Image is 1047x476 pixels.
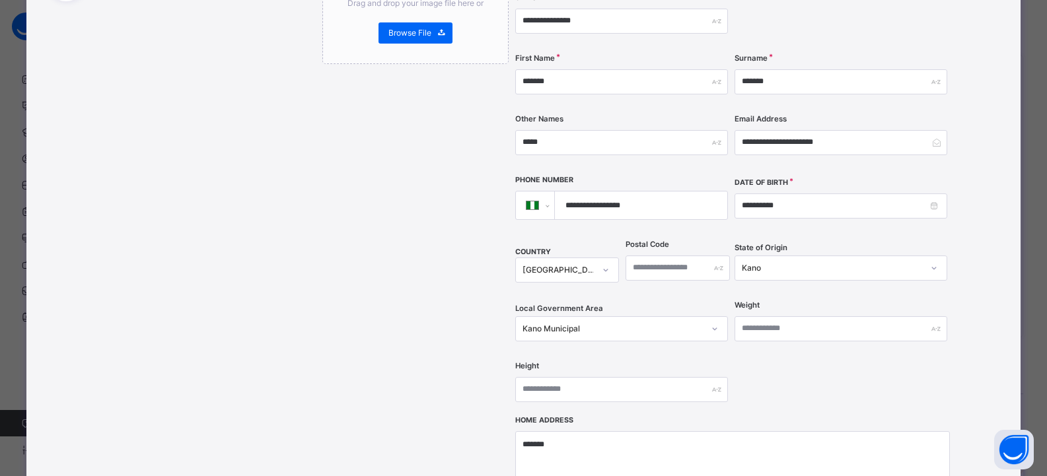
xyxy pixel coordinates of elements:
[735,114,787,125] label: Email Address
[735,300,760,311] label: Weight
[626,239,669,250] label: Postal Code
[515,53,555,64] label: First Name
[523,264,595,276] div: [GEOGRAPHIC_DATA]
[515,175,573,186] label: Phone Number
[742,262,923,274] div: Kano
[515,114,563,125] label: Other Names
[994,430,1034,469] button: Open asap
[388,27,431,39] span: Browse File
[515,248,551,256] span: COUNTRY
[515,415,573,426] label: Home Address
[735,53,768,64] label: Surname
[523,323,704,335] div: Kano Municipal
[735,178,788,188] label: Date of Birth
[515,360,539,372] label: Height
[515,303,603,314] span: Local Government Area
[735,242,787,254] span: State of Origin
